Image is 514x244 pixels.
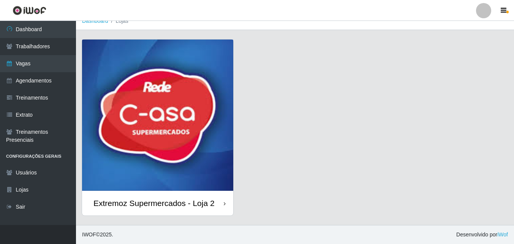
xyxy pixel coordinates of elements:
img: cardImg [82,40,233,191]
nav: breadcrumb [76,13,514,30]
div: Extremoz Supermercados - Loja 2 [93,198,215,208]
a: Dashboard [82,18,108,24]
li: Lojas [108,17,128,25]
span: Desenvolvido por [456,231,508,239]
img: CoreUI Logo [13,6,46,15]
a: iWof [497,231,508,238]
span: © 2025 . [82,231,113,239]
span: IWOF [82,231,96,238]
